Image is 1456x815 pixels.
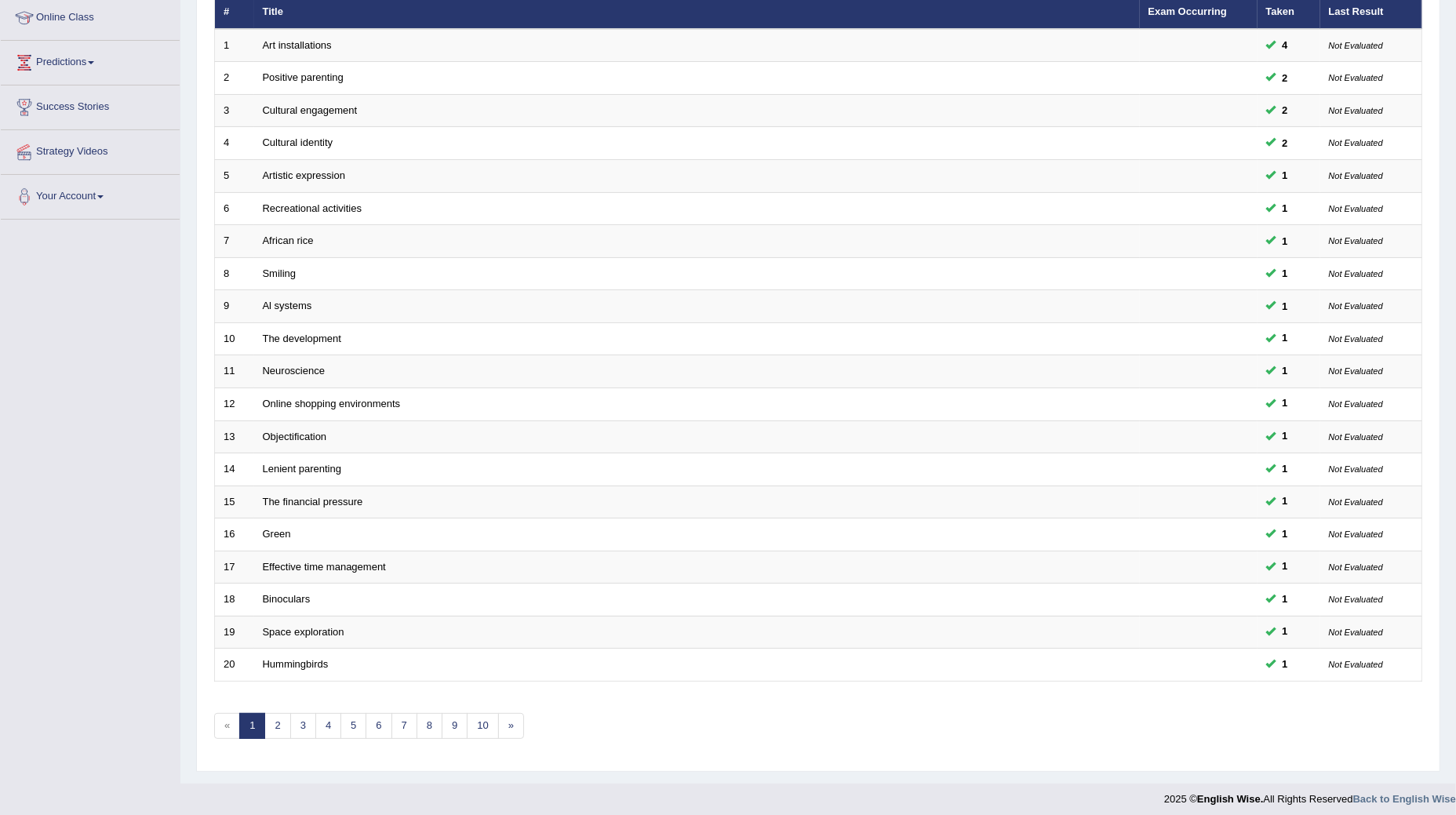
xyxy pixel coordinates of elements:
a: Online shopping environments [263,398,401,409]
a: Objectification [263,431,327,442]
span: You can still take this question [1276,657,1294,673]
small: Not Evaluated [1329,204,1383,213]
a: Space exploration [263,626,344,638]
div: 2025 © All Rights Reserved [1164,784,1456,806]
span: You can still take this question [1276,363,1294,380]
a: Artistic expression [263,169,345,181]
span: You can still take this question [1276,461,1294,478]
td: 18 [215,584,254,617]
span: You can still take this question [1276,624,1294,640]
small: Not Evaluated [1329,366,1383,376]
small: Not Evaluated [1329,497,1383,507]
small: Not Evaluated [1329,464,1383,474]
span: You can still take this question [1276,330,1294,347]
a: Cultural identity [263,136,333,148]
td: 5 [215,160,254,193]
a: Green [263,528,291,540]
td: 11 [215,355,254,388]
td: 2 [215,62,254,95]
span: You can still take this question [1276,428,1294,445]
a: 10 [467,713,498,739]
a: Exam Occurring [1148,5,1227,17]
small: Not Evaluated [1329,236,1383,246]
td: 16 [215,518,254,551]
a: Back to English Wise [1353,793,1456,805]
td: 17 [215,551,254,584]
span: You can still take this question [1276,167,1294,184]
td: 20 [215,649,254,682]
a: Recreational activities [263,202,362,214]
small: Not Evaluated [1329,171,1383,180]
td: 19 [215,616,254,649]
a: Positive parenting [263,71,344,83]
td: 15 [215,486,254,518]
small: Not Evaluated [1329,595,1383,604]
small: Not Evaluated [1329,138,1383,147]
a: Art installations [263,39,332,51]
a: Strategy Videos [1,130,180,169]
small: Not Evaluated [1329,399,1383,409]
span: You can still take this question [1276,493,1294,510]
span: « [214,713,240,739]
td: 8 [215,257,254,290]
span: You can still take this question [1276,102,1294,118]
a: Lenient parenting [263,463,341,475]
td: 9 [215,290,254,323]
span: You can still take this question [1276,265,1294,282]
a: African rice [263,235,314,246]
td: 1 [215,29,254,62]
a: Success Stories [1,86,180,125]
small: Not Evaluated [1329,529,1383,539]
span: You can still take this question [1276,591,1294,608]
a: Predictions [1,41,180,80]
a: Binoculars [263,593,311,605]
td: 6 [215,192,254,225]
small: Not Evaluated [1329,301,1383,311]
td: 10 [215,322,254,355]
span: You can still take this question [1276,70,1294,86]
a: » [498,713,524,739]
a: Cultural engagement [263,104,358,116]
small: Not Evaluated [1329,41,1383,50]
td: 14 [215,453,254,486]
a: The financial pressure [263,496,363,508]
a: 3 [290,713,316,739]
td: 7 [215,225,254,258]
a: Al systems [263,300,312,311]
a: Neuroscience [263,365,326,377]
a: 9 [442,713,468,739]
span: You can still take this question [1276,298,1294,315]
small: Not Evaluated [1329,628,1383,637]
small: Not Evaluated [1329,562,1383,572]
small: Not Evaluated [1329,73,1383,82]
small: Not Evaluated [1329,432,1383,442]
a: 1 [239,713,265,739]
td: 4 [215,127,254,160]
strong: English Wise. [1197,793,1263,805]
span: You can still take this question [1276,395,1294,412]
span: You can still take this question [1276,526,1294,543]
a: Effective time management [263,561,386,573]
a: Your Account [1,175,180,214]
a: 6 [366,713,391,739]
span: You can still take this question [1276,135,1294,151]
a: Hummingbirds [263,658,329,670]
td: 12 [215,387,254,420]
a: 5 [340,713,366,739]
a: Smiling [263,267,297,279]
small: Not Evaluated [1329,660,1383,669]
small: Not Evaluated [1329,334,1383,344]
small: Not Evaluated [1329,106,1383,115]
td: 13 [215,420,254,453]
span: You can still take this question [1276,233,1294,249]
span: You can still take this question [1276,558,1294,575]
span: You can still take this question [1276,200,1294,216]
a: The development [263,333,341,344]
span: You can still take this question [1276,37,1294,53]
a: 8 [417,713,442,739]
a: 4 [315,713,341,739]
td: 3 [215,94,254,127]
a: 2 [264,713,290,739]
small: Not Evaluated [1329,269,1383,278]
